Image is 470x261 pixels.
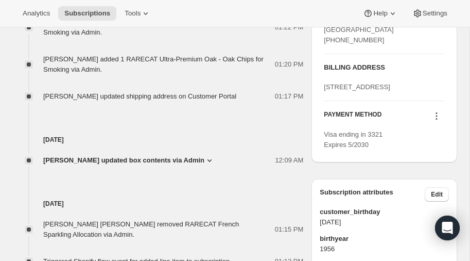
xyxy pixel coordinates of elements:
[16,6,56,21] button: Analytics
[43,155,215,166] button: [PERSON_NAME] updated box contents via Admin
[12,199,303,209] h4: [DATE]
[320,207,449,217] span: customer_birthday
[320,234,449,244] span: birthyear
[373,9,387,18] span: Help
[275,91,304,102] span: 01:17 PM
[320,217,449,227] span: [DATE]
[275,22,304,32] span: 01:22 PM
[320,244,449,254] span: 1956
[58,6,116,21] button: Subscriptions
[324,62,445,73] h3: BILLING ADDRESS
[118,6,157,21] button: Tools
[324,83,390,91] span: [STREET_ADDRESS]
[275,224,304,235] span: 01:15 PM
[12,135,303,145] h4: [DATE]
[431,190,443,199] span: Edit
[320,187,425,202] h3: Subscription attributes
[23,9,50,18] span: Analytics
[125,9,141,18] span: Tools
[435,216,460,240] div: Open Intercom Messenger
[324,110,381,124] h3: PAYMENT METHOD
[43,155,204,166] span: [PERSON_NAME] updated box contents via Admin
[275,155,303,166] span: 12:09 AM
[406,6,454,21] button: Settings
[43,55,264,73] span: [PERSON_NAME] added 1 RARECAT Ultra-Premium Oak - Oak Chips for Smoking via Admin.
[425,187,449,202] button: Edit
[275,59,304,70] span: 01:20 PM
[423,9,447,18] span: Settings
[64,9,110,18] span: Subscriptions
[357,6,404,21] button: Help
[43,92,236,100] span: [PERSON_NAME] updated shipping address on Customer Portal
[324,130,382,149] span: Visa ending in 3321 Expires 5/2030
[43,220,239,238] span: [PERSON_NAME] [PERSON_NAME] removed RARECAT French Sparkling Allocation via Admin.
